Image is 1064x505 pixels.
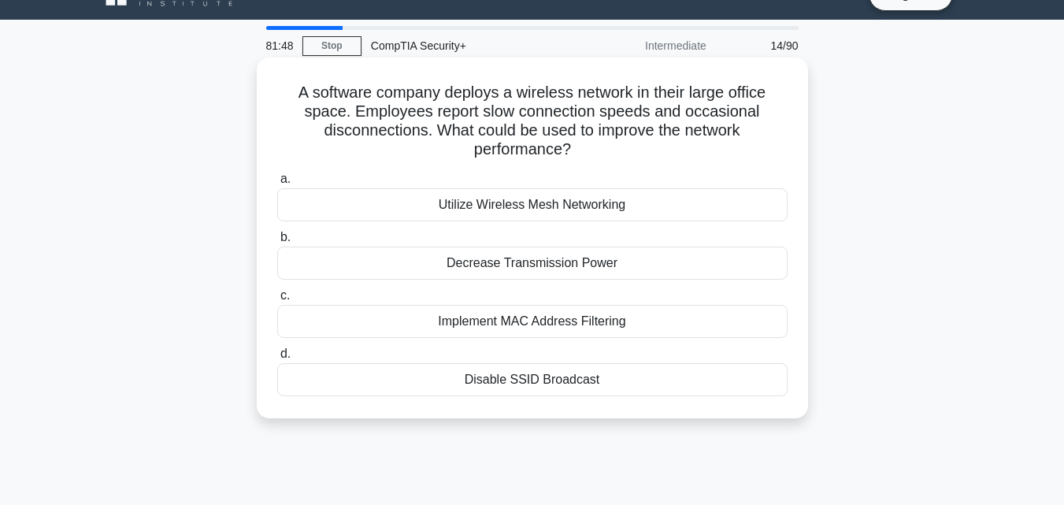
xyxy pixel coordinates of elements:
span: d. [280,347,291,360]
h5: A software company deploys a wireless network in their large office space. Employees report slow ... [276,83,789,160]
div: Intermediate [578,30,716,61]
span: a. [280,172,291,185]
div: Disable SSID Broadcast [277,363,788,396]
div: CompTIA Security+ [361,30,578,61]
div: Decrease Transmission Power [277,247,788,280]
span: b. [280,230,291,243]
div: Utilize Wireless Mesh Networking [277,188,788,221]
div: 81:48 [257,30,302,61]
div: Implement MAC Address Filtering [277,305,788,338]
a: Stop [302,36,361,56]
div: 14/90 [716,30,808,61]
span: c. [280,288,290,302]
